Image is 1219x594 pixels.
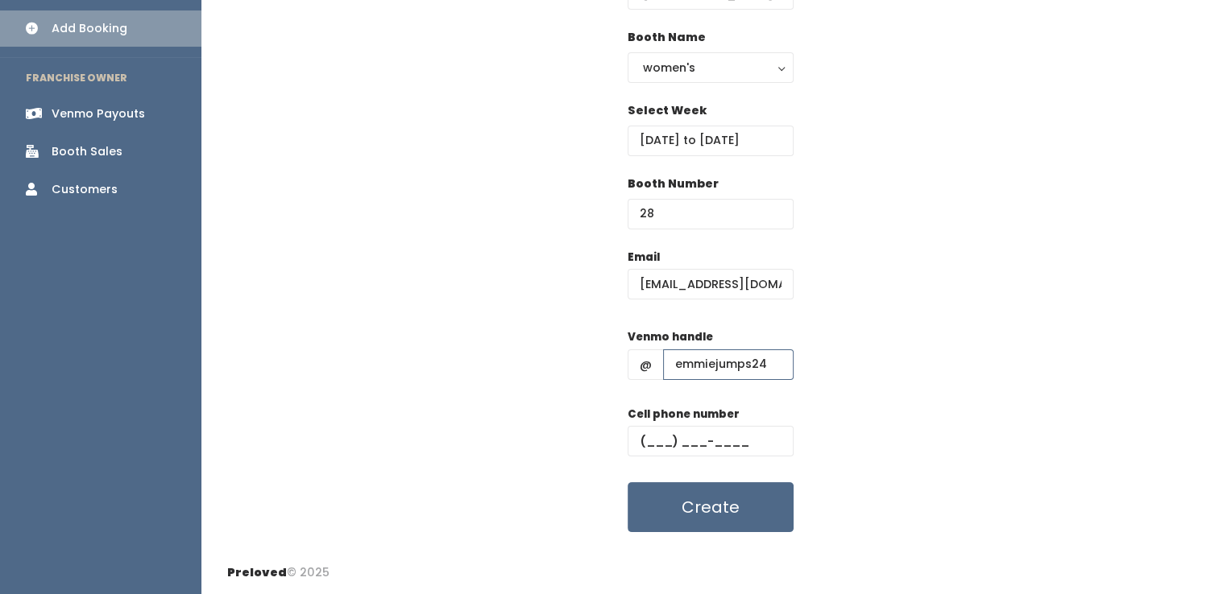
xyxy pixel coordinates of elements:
[628,102,707,119] label: Select Week
[628,269,794,299] input: @ .
[227,551,330,581] div: © 2025
[643,59,778,76] div: women's
[52,181,118,198] div: Customers
[628,52,794,83] button: women's
[628,175,719,192] label: Booth Number
[52,105,145,122] div: Venmo Payouts
[628,199,794,229] input: Booth Number
[628,250,660,266] label: Email
[52,20,127,37] div: Add Booking
[628,126,794,156] input: Select week
[628,349,664,380] span: @
[52,143,122,160] div: Booth Sales
[628,329,713,345] label: Venmo handle
[628,406,740,423] label: Cell phone number
[227,564,287,580] span: Preloved
[628,426,794,456] input: (___) ___-____
[628,29,706,46] label: Booth Name
[628,482,794,532] button: Create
